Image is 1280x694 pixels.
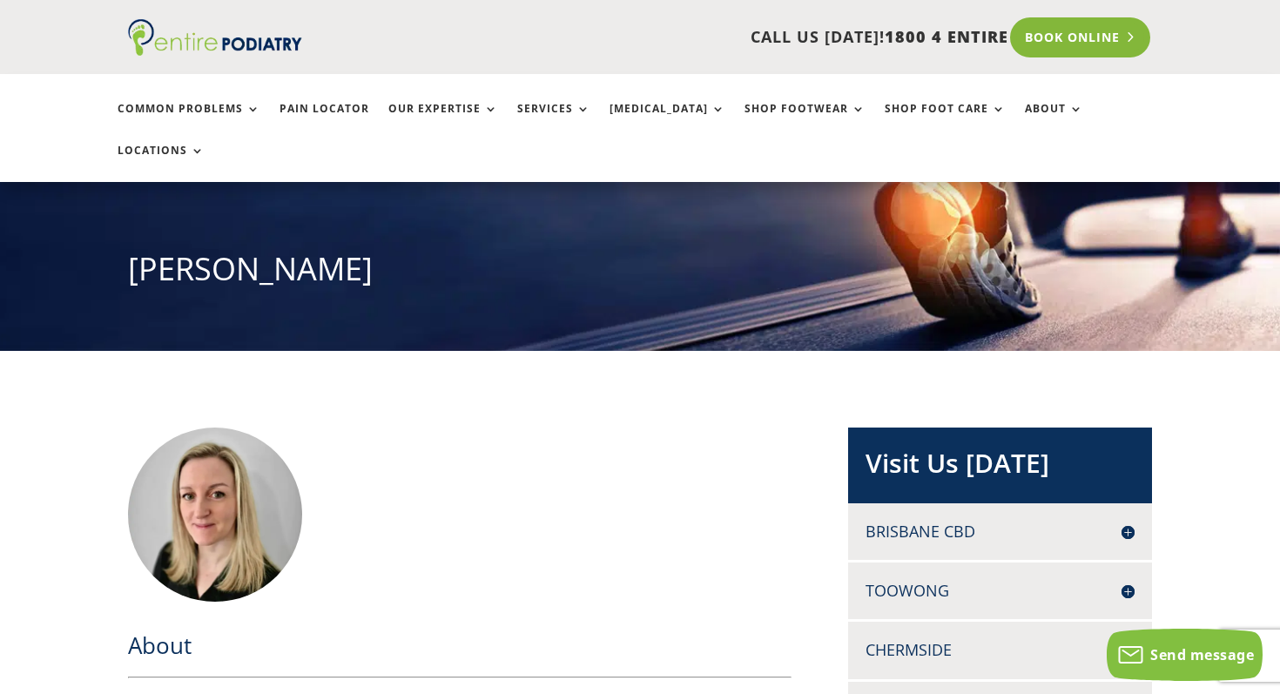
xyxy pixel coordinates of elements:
a: Common Problems [118,103,260,140]
a: Our Expertise [388,103,498,140]
h2: Visit Us [DATE] [866,445,1135,490]
a: Pain Locator [280,103,369,140]
button: Send message [1107,629,1263,681]
h1: [PERSON_NAME] [128,247,1152,300]
span: 1800 4 ENTIRE [885,26,1008,47]
a: Book Online [1010,17,1150,57]
p: CALL US [DATE]! [364,26,1008,49]
img: Rachael Edmonds – Entire Podiatry podiatrist at Chermside, Kippa ring, North Lakes, Morayfield an... [128,428,302,602]
a: About [1025,103,1083,140]
a: Entire Podiatry [128,42,302,59]
a: [MEDICAL_DATA] [610,103,725,140]
a: Shop Footwear [744,103,866,140]
a: Services [517,103,590,140]
h2: About [128,630,792,670]
h4: Brisbane CBD [866,521,1135,542]
h4: Chermside [866,639,1135,661]
a: Shop Foot Care [885,103,1006,140]
span: Send message [1150,645,1254,664]
h4: Toowong [866,580,1135,602]
a: Locations [118,145,205,182]
img: logo (1) [128,19,302,56]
